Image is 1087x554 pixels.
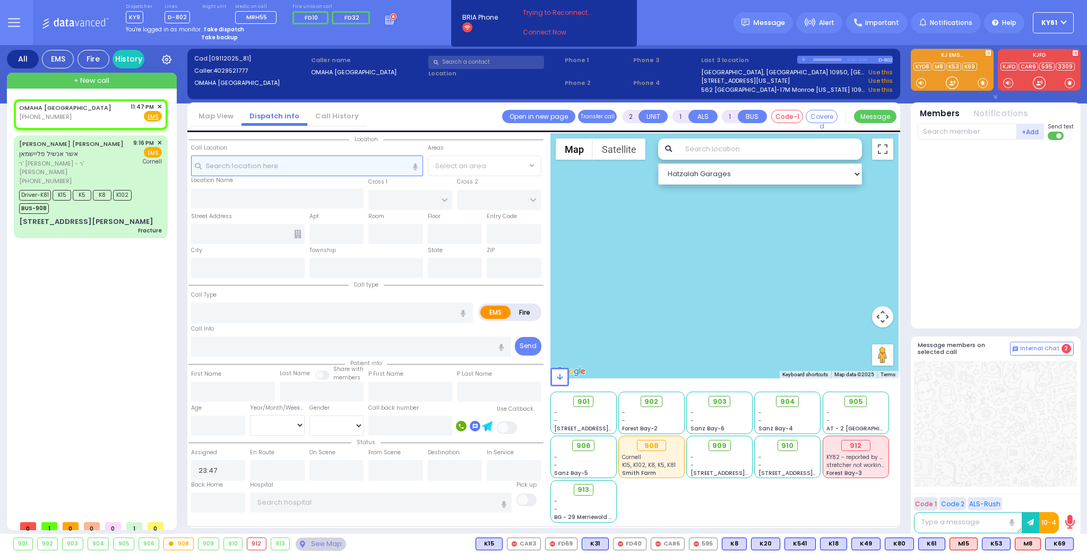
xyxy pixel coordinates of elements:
[918,538,945,550] div: K61
[554,505,557,513] span: -
[164,538,193,550] div: 908
[1020,345,1059,352] span: Internal Chat
[246,13,267,21] span: MRH55
[885,538,914,550] div: BLS
[271,538,290,550] div: 913
[826,425,905,432] span: AT - 2 [GEOGRAPHIC_DATA]
[344,13,359,22] span: FD32
[982,538,1011,550] div: K53
[819,18,834,28] span: Alert
[139,538,159,550] div: 906
[280,369,310,378] label: Last Name
[554,409,557,417] span: -
[701,85,865,94] a: 562 [GEOGRAPHIC_DATA]-17M Monroe [US_STATE] 10950
[77,50,109,68] div: Fire
[1013,347,1018,352] img: comment-alt.png
[1062,344,1071,353] span: 2
[1015,538,1041,550] div: M8
[939,497,966,510] button: Code 2
[911,53,994,60] label: KJ EMS...
[73,190,91,201] span: K5
[157,138,162,148] span: ✕
[885,538,914,550] div: K80
[368,448,401,457] label: From Scene
[191,212,232,221] label: Street Address
[758,461,762,469] span: -
[741,19,749,27] img: message.svg
[1017,124,1045,140] button: +Add
[1056,63,1075,71] a: 3309
[191,448,217,457] label: Assigned
[428,212,441,221] label: Floor
[428,448,460,457] label: Destination
[753,18,785,28] span: Message
[84,522,100,530] span: 0
[428,69,562,78] label: Location
[655,541,661,547] img: red-radio-icon.svg
[88,538,109,550] div: 904
[201,33,238,41] strong: Take backup
[918,538,945,550] div: BLS
[333,365,364,373] small: Share with
[689,538,718,550] div: 595
[556,138,593,160] button: Show street map
[523,28,607,37] a: Connect Now
[1019,63,1038,71] a: CAR6
[497,405,533,413] label: Use Callback
[191,155,423,176] input: Search location here
[191,176,233,185] label: Location Name
[968,497,1002,510] button: ALS-Rush
[305,13,318,22] span: FD10
[307,111,367,121] a: Call History
[457,178,478,186] label: Cross 2
[950,538,978,550] div: M15
[53,190,71,201] span: K15
[296,538,346,551] div: See map
[191,404,202,412] label: Age
[613,538,646,550] div: FD40
[19,103,111,112] a: OMAHA [GEOGRAPHIC_DATA]
[982,538,1011,550] div: BLS
[651,538,685,550] div: CAR6
[565,56,629,65] span: Phone 1
[851,538,881,550] div: K49
[250,481,273,489] label: Hospital
[701,68,865,77] a: [GEOGRAPHIC_DATA], [GEOGRAPHIC_DATA] 10950, [GEOGRAPHIC_DATA]
[622,409,625,417] span: -
[738,110,767,123] button: BUS
[849,396,863,407] span: 905
[144,147,162,158] span: EMS
[998,53,1081,60] label: KJFD
[235,4,280,10] label: Medic on call
[42,16,113,29] img: Logo
[691,425,724,432] span: Sanz Bay-6
[578,110,617,123] button: Transfer call
[148,522,163,530] span: 0
[191,325,214,333] label: Call Info
[191,481,223,489] label: Back Home
[639,110,668,123] button: UNIT
[758,425,793,432] span: Sanz Bay-4
[510,306,540,319] label: Fire
[113,190,132,201] span: K102
[19,217,153,227] div: [STREET_ADDRESS][PERSON_NAME]
[633,79,698,88] span: Phone 4
[194,79,308,88] label: OMAHA [GEOGRAPHIC_DATA]
[868,76,893,85] a: Use this
[457,370,492,378] label: P Last Name
[554,461,557,469] span: -
[1000,63,1017,71] a: KJFD
[784,538,816,550] div: BLS
[712,440,727,451] span: 909
[593,138,645,160] button: Show satellite imagery
[826,409,830,417] span: -
[311,68,425,77] label: OMAHA [GEOGRAPHIC_DATA]
[771,110,803,123] button: Code-1
[637,440,666,452] div: 908
[165,11,190,23] span: D-802
[554,497,557,505] span: -
[309,246,336,255] label: Township
[865,18,899,28] span: Important
[577,396,590,407] span: 901
[349,135,383,143] span: Location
